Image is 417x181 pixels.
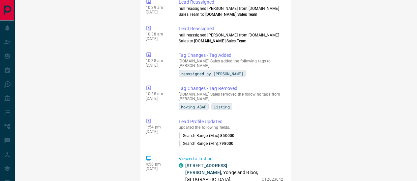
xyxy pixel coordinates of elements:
[220,133,234,138] span: 850000
[146,92,169,96] p: 10:38 am
[146,32,169,36] p: 10:38 am
[179,163,183,168] div: condos.ca
[181,70,243,77] span: reassigned by [PERSON_NAME]
[179,155,283,162] p: Viewed a Listing
[179,32,283,44] p: null reassigned [PERSON_NAME] from [DOMAIN_NAME] Sales to
[185,163,227,175] a: [STREET_ADDRESS][PERSON_NAME]
[181,103,206,110] span: Moving ASAP
[146,58,169,63] p: 10:38 am
[179,92,283,101] p: [DOMAIN_NAME] Sales removed the following tags from [PERSON_NAME]
[179,118,283,125] p: Lead Profile Updated
[179,6,283,17] p: null reassigned [PERSON_NAME] from [DOMAIN_NAME] Sales Team to
[179,141,233,147] p: Search Range (Min) :
[179,85,283,92] p: Tag Changes - Tag Removed
[146,63,169,68] p: [DATE]
[194,39,246,43] span: [DOMAIN_NAME] Sales Team
[219,141,233,146] span: 798000
[146,129,169,134] p: [DATE]
[146,10,169,14] p: [DATE]
[146,125,169,129] p: 1:54 pm
[146,96,169,101] p: [DATE]
[179,125,283,130] p: updated the following fields:
[146,167,169,171] p: [DATE]
[214,103,230,110] span: Listing
[146,36,169,41] p: [DATE]
[205,12,257,17] span: [DOMAIN_NAME] Sales Team
[146,162,169,167] p: 4:56 pm
[179,25,283,32] p: Lead Reassigned
[146,5,169,10] p: 10:39 am
[179,59,283,68] p: [DOMAIN_NAME] Sales added the following tags to [PERSON_NAME]
[179,52,283,59] p: Tag Changes - Tag Added
[179,133,234,139] p: Search Range (Max) :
